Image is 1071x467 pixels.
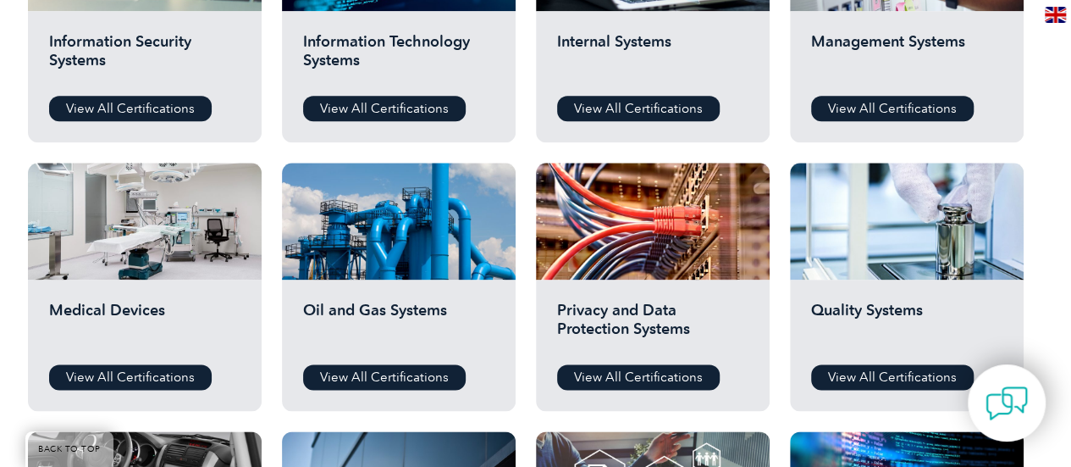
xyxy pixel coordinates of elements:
[985,382,1028,425] img: contact-chat.png
[811,301,1002,352] h2: Quality Systems
[49,32,240,83] h2: Information Security Systems
[811,96,974,121] a: View All Certifications
[303,364,466,390] a: View All Certifications
[49,301,240,352] h2: Medical Devices
[557,364,720,390] a: View All Certifications
[49,96,212,121] a: View All Certifications
[811,32,1002,83] h2: Management Systems
[303,96,466,121] a: View All Certifications
[303,301,494,352] h2: Oil and Gas Systems
[303,32,494,83] h2: Information Technology Systems
[1045,7,1066,23] img: en
[49,364,212,390] a: View All Certifications
[811,364,974,390] a: View All Certifications
[557,301,748,352] h2: Privacy and Data Protection Systems
[25,431,113,467] a: BACK TO TOP
[557,32,748,83] h2: Internal Systems
[557,96,720,121] a: View All Certifications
